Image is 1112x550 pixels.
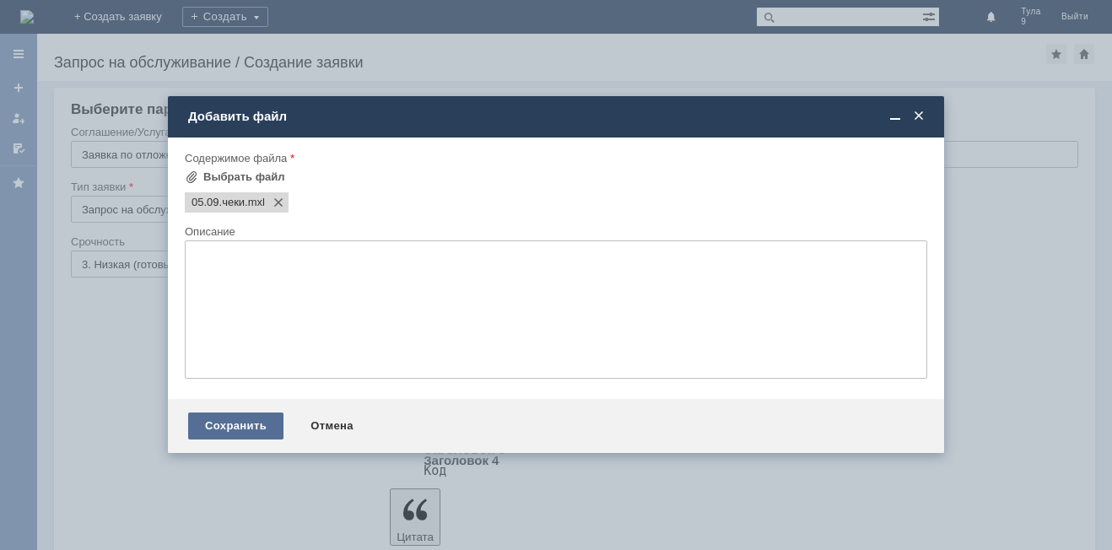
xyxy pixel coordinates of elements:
div: Добавить файл [188,109,927,124]
span: 05.09.чеки.mxl [192,196,245,209]
span: 05.09.чеки.mxl [245,196,265,209]
span: Закрыть [910,109,927,124]
span: Свернуть (Ctrl + M) [887,109,904,124]
div: Добрый день! [24,7,246,20]
div: Содержимое файла [185,153,924,164]
div: Выбрать файл [203,170,285,184]
div: Описание [185,226,924,237]
div: ​[PERSON_NAME] удалить отл чеки от [DATE] [24,20,246,47]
